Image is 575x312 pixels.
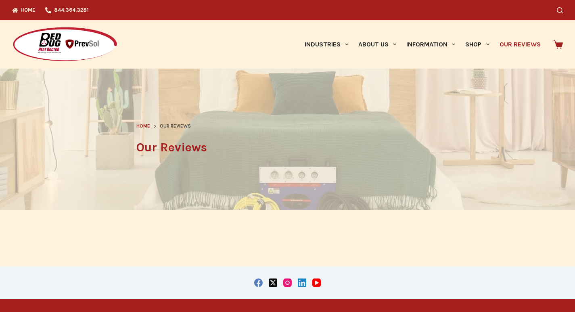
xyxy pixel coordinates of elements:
img: Prevsol/Bed Bug Heat Doctor [12,27,118,63]
a: X (Twitter) [269,278,277,287]
a: Instagram [283,278,292,287]
a: About Us [353,20,401,69]
a: Our Reviews [494,20,546,69]
a: Information [401,20,460,69]
button: Search [557,7,563,13]
a: Shop [460,20,494,69]
a: Industries [299,20,353,69]
a: YouTube [312,278,321,287]
a: LinkedIn [298,278,306,287]
span: Home [136,123,150,129]
h1: Our Reviews [136,138,439,157]
span: Our Reviews [160,122,191,130]
nav: Primary [299,20,546,69]
a: Home [136,122,150,130]
a: Facebook [254,278,263,287]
